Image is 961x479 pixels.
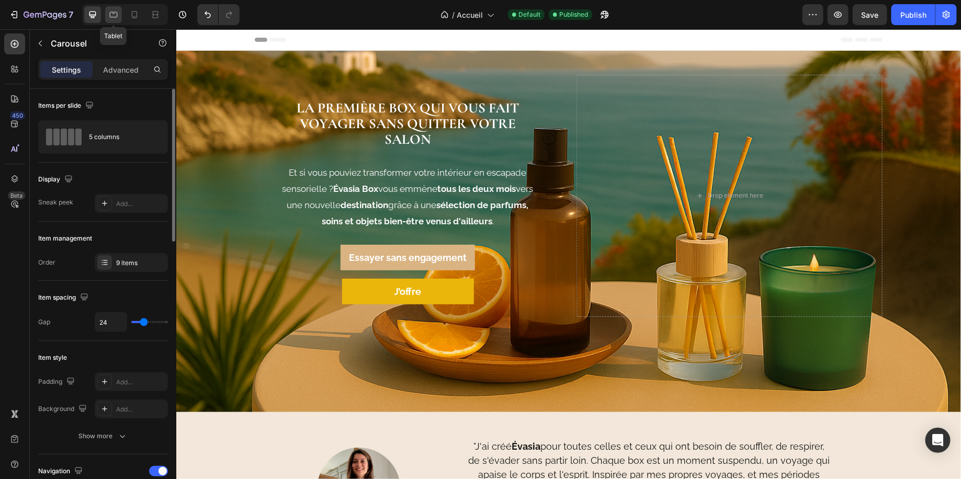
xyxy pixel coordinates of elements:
div: Gap [38,317,50,327]
div: Add... [116,405,165,414]
div: Item style [38,353,67,362]
div: Undo/Redo [197,4,240,25]
div: Item spacing [38,291,91,305]
img: tab_keywords_by_traffic_grey.svg [119,61,127,69]
div: Padding [38,375,77,389]
input: Auto [95,313,127,332]
strong: J’offre [218,257,245,268]
a: Essayer sans engagement [164,215,299,241]
p: Carousel [51,37,140,50]
div: Item management [38,234,92,243]
button: Save [853,4,887,25]
button: Publish [891,4,935,25]
p: 7 [69,8,73,21]
div: Domaine: [DOMAIN_NAME] [27,27,118,36]
div: v 4.0.25 [29,17,51,25]
div: Sneak peek [38,198,73,207]
div: Items per slide [38,99,96,113]
div: Display [38,173,75,187]
div: Background [38,402,89,416]
iframe: Design area [176,29,961,479]
span: Published [559,10,588,19]
div: Show more [79,431,128,441]
p: Settings [52,64,81,75]
div: Navigation [38,464,85,478]
button: Show more [38,427,168,446]
div: 9 items [116,258,165,268]
span: / [452,9,455,20]
div: Add... [116,378,165,387]
span: Accueil [457,9,483,20]
div: Mots-clés [130,62,160,69]
span: Default [518,10,540,19]
img: website_grey.svg [17,27,25,36]
img: logo_orange.svg [17,17,25,25]
strong: Essayer sans engagement [173,223,290,234]
div: Add... [116,199,165,209]
a: J’offre [166,249,298,275]
p: Advanced [103,64,139,75]
strong: Évasia [335,412,364,423]
div: Beta [8,191,25,200]
div: 5 columns [89,125,153,149]
span: Save [862,10,879,19]
strong: destination [165,170,212,181]
img: tab_domain_overview_orange.svg [42,61,51,69]
div: Drop element here [532,162,587,170]
strong: sélection de parfums, soins et objets bien-être venus d'ailleurs [145,170,353,197]
strong: tous les deux mois [262,154,340,165]
div: Order [38,258,55,267]
button: 7 [4,4,78,25]
div: Domaine [54,62,81,69]
div: Open Intercom Messenger [925,428,951,453]
div: Publish [900,9,926,20]
div: 450 [10,111,25,120]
